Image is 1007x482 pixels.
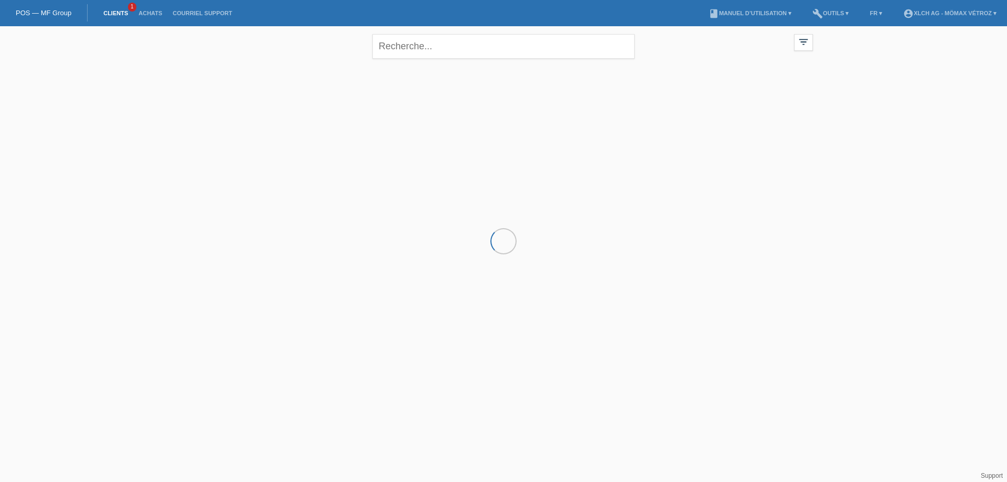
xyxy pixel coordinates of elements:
a: account_circleXLCH AG - Mömax Vétroz ▾ [898,10,1002,16]
a: Support [981,472,1003,479]
input: Recherche... [372,34,635,59]
a: POS — MF Group [16,9,71,17]
span: 1 [128,3,136,12]
a: bookManuel d’utilisation ▾ [703,10,797,16]
i: account_circle [903,8,914,19]
i: build [812,8,823,19]
a: FR ▾ [865,10,888,16]
i: filter_list [798,36,809,48]
a: buildOutils ▾ [807,10,854,16]
a: Clients [98,10,133,16]
a: Courriel Support [167,10,237,16]
a: Achats [133,10,167,16]
i: book [709,8,719,19]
